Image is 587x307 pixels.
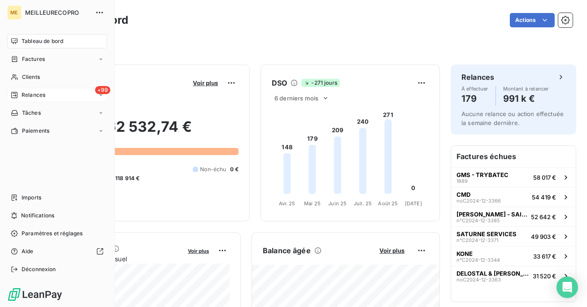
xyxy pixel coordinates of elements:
button: Actions [510,13,555,27]
span: Déconnexion [22,265,56,273]
button: SATURNE SERVICESn°C2024-12-337149 903 € [451,226,576,246]
span: Aide [22,247,34,255]
span: noC2024-12-3363 [457,277,501,282]
button: DELOSTAL & [PERSON_NAME]noC2024-12-336331 520 € [451,266,576,285]
tspan: Avr. 25 [279,200,296,207]
button: CMDnoC2024-12-336654 419 € [451,187,576,207]
span: noC2024-12-3366 [457,198,501,203]
span: 1889 [457,178,468,184]
span: n°C2024-12-3344 [457,257,500,263]
span: DELOSTAL & [PERSON_NAME] [457,270,529,277]
span: -271 jours [301,79,340,87]
span: Chiffre d'affaires mensuel [51,254,182,264]
span: 33 617 € [533,253,556,260]
span: MEILLEURECOPRO [25,9,90,16]
span: CMD [457,191,470,198]
span: Tâches [22,109,41,117]
span: Voir plus [193,79,218,86]
h6: DSO [272,78,287,88]
span: Tableau de bord [22,37,63,45]
h6: Balance âgée [263,245,311,256]
span: Paiements [22,127,49,135]
tspan: Mai 25 [304,200,321,207]
button: [PERSON_NAME] - SAINT GOBAINn°C2024-12-338552 642 € [451,207,576,226]
a: Aide [7,244,107,259]
span: 6 derniers mois [274,95,318,102]
span: n°C2024-12-3371 [457,238,498,243]
span: 54 419 € [532,194,556,201]
span: Imports [22,194,41,202]
span: GMS - TRYBATEC [457,171,509,178]
h4: 179 [461,91,488,106]
span: SATURNE SERVICES [457,230,517,238]
div: ME [7,5,22,20]
span: Voir plus [379,247,404,254]
span: KONE [457,250,473,257]
span: [PERSON_NAME] - SAINT GOBAIN [457,211,527,218]
tspan: Juil. 25 [354,200,372,207]
h4: 991 k € [503,91,549,106]
span: Voir plus [188,248,209,254]
span: Factures [22,55,45,63]
div: Open Intercom Messenger [557,277,578,298]
button: Voir plus [185,246,212,255]
tspan: [DATE] [405,200,422,207]
span: Relances [22,91,45,99]
span: Clients [22,73,40,81]
tspan: Août 25 [378,200,398,207]
button: Voir plus [190,79,221,87]
h6: Factures échues [451,146,576,167]
button: KONEn°C2024-12-334433 617 € [451,246,576,266]
span: -118 914 € [113,174,140,182]
span: À effectuer [461,86,488,91]
span: Aucune relance ou action effectuée la semaine dernière. [461,110,564,126]
span: Paramètres et réglages [22,229,83,238]
h2: 962 532,74 € [51,118,239,145]
span: n°C2024-12-3385 [457,218,500,223]
span: 0 € [230,165,239,173]
button: Voir plus [377,246,407,255]
button: GMS - TRYBATEC188958 017 € [451,167,576,187]
span: 31 520 € [533,272,556,280]
span: 52 642 € [531,213,556,221]
span: Non-échu [200,165,226,173]
span: 49 903 € [531,233,556,240]
span: 58 017 € [533,174,556,181]
tspan: Juin 25 [328,200,347,207]
span: Montant à relancer [503,86,549,91]
span: Notifications [21,212,54,220]
span: +99 [95,86,110,94]
h6: Relances [461,72,494,82]
img: Logo LeanPay [7,287,63,302]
